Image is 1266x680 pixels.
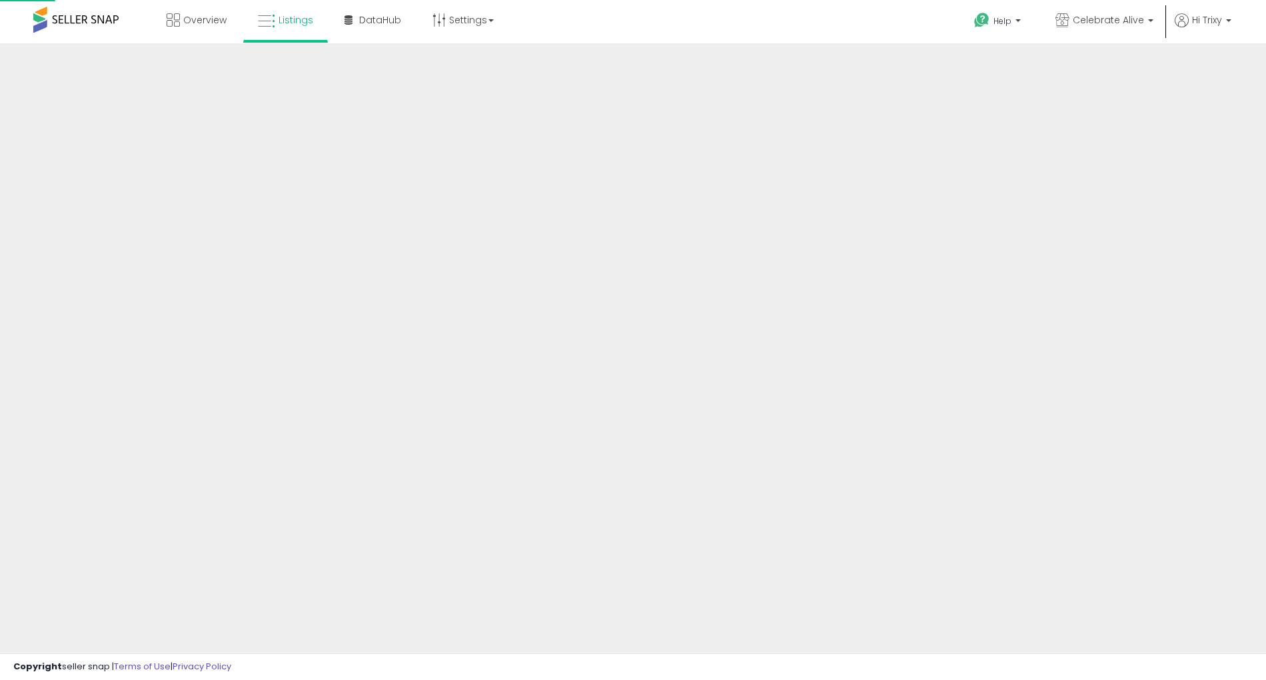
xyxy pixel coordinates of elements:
[1073,13,1144,27] span: Celebrate Alive
[183,13,227,27] span: Overview
[963,2,1034,43] a: Help
[279,13,313,27] span: Listings
[993,15,1011,27] span: Help
[1175,13,1231,43] a: Hi Trixy
[1192,13,1222,27] span: Hi Trixy
[359,13,401,27] span: DataHub
[973,12,990,29] i: Get Help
